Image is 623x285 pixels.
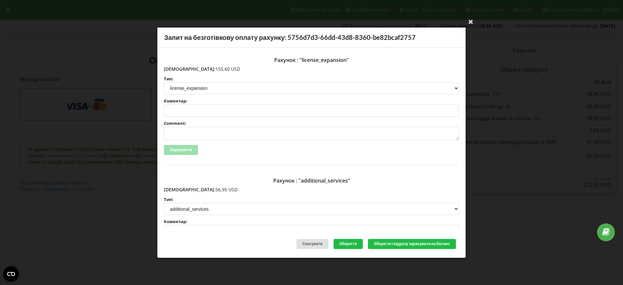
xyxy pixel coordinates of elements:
span: [DEMOGRAPHIC_DATA]: [164,186,215,193]
p: 155,60 USD [164,65,459,72]
button: Зберегти [334,239,363,249]
div: Запит на безготівкову оплату рахунку: 5756d7d3-66dd-43d8-8360-be82bcaf2757 [157,28,466,48]
label: Коментар: [164,99,459,103]
label: Тип: [164,77,459,81]
label: Тип: [164,197,459,202]
button: Open CMP widget [3,266,19,282]
div: Скасувати [297,239,328,249]
label: Коментар: [164,220,459,224]
p: 56,95 USD [164,186,459,193]
span: [DEMOGRAPHIC_DATA]: [164,65,215,72]
label: Comment: [164,121,459,125]
button: Зберегти і відразу зарахувати на баланс [368,239,456,249]
div: Рахунок : "license_expansion" [164,54,459,65]
div: Рахунок : "additional_services" [164,175,459,186]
